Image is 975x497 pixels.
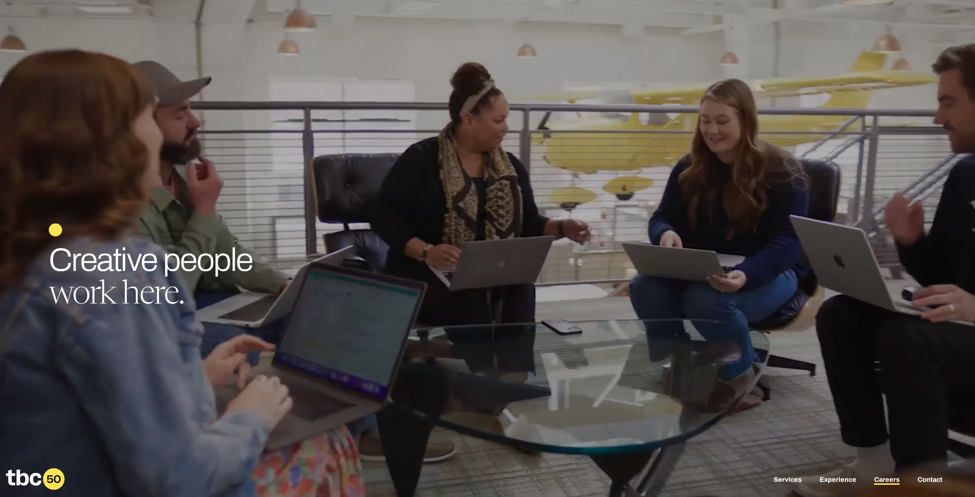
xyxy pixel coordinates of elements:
[6,485,65,493] a: Home
[49,242,252,277] span: Creative people
[49,279,184,312] span: work here.
[774,476,802,485] a: Services
[820,476,856,485] a: Experience
[918,476,942,485] a: Contact
[874,476,900,485] a: Careers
